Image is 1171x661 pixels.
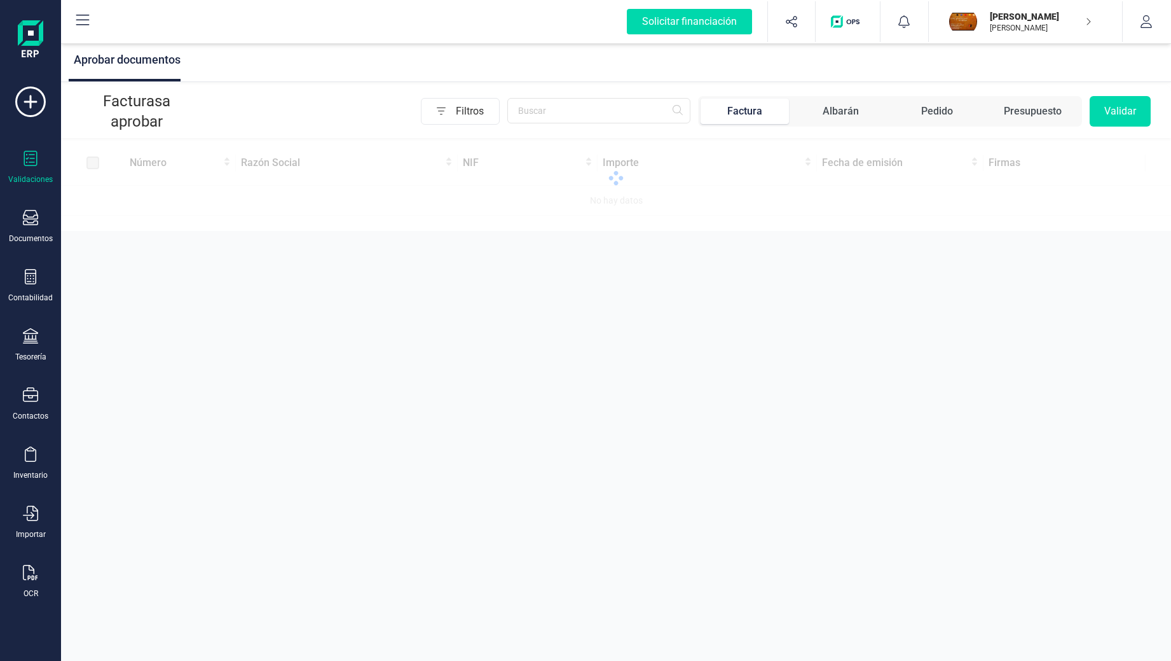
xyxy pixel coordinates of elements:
div: OCR [24,588,38,599]
div: Pedido [921,104,953,119]
img: Logo Finanedi [18,20,43,61]
button: Filtros [421,98,500,125]
img: MA [949,8,977,36]
button: Validar [1090,96,1151,127]
div: Presupuesto [1004,104,1062,119]
div: Documentos [9,233,53,244]
span: Filtros [456,99,499,124]
button: Logo de OPS [823,1,872,42]
div: Inventario [13,470,48,480]
div: Contactos [13,411,48,421]
div: Contabilidad [8,293,53,303]
input: Buscar [507,98,690,123]
div: Albarán [823,104,859,119]
div: Importar [16,529,46,539]
p: [PERSON_NAME] [990,10,1092,23]
p: [PERSON_NAME] [990,23,1092,33]
div: Tesorería [15,352,46,362]
img: Logo de OPS [831,15,865,28]
p: Facturas a aprobar [81,91,191,132]
button: MA[PERSON_NAME][PERSON_NAME] [944,1,1107,42]
div: Solicitar financiación [627,9,752,34]
span: Aprobar documentos [74,53,181,66]
div: Factura [727,104,762,119]
div: Validaciones [8,174,53,184]
button: Solicitar financiación [612,1,767,42]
